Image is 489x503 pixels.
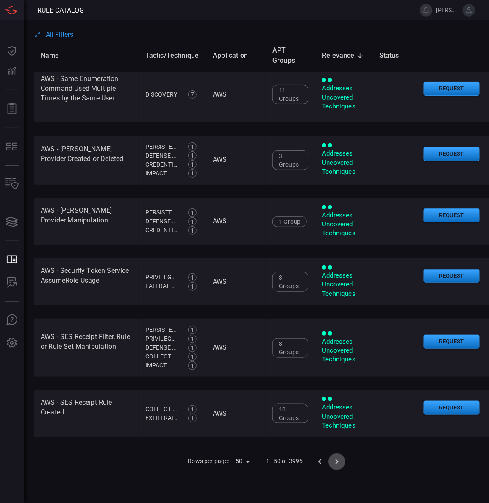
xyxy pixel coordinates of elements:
[206,67,266,122] td: AWS
[145,169,179,178] div: Impact
[188,160,197,169] div: 1
[34,319,139,377] td: AWS - SES Receipt Filter, Rule or Rule Set Manipulation
[34,31,73,39] button: All Filters
[145,208,179,217] div: Persistence
[145,325,179,334] div: Persistence
[266,39,315,72] th: APT Groups
[322,211,366,238] div: Addresses Uncovered Techniques
[188,353,197,361] div: 1
[206,390,266,437] td: AWS
[2,212,22,232] button: Cards
[145,151,179,160] div: Defense Evasion
[188,151,197,160] div: 1
[188,326,197,334] div: 1
[34,67,139,122] td: AWS - Same Enumeration Command Used Multiple Times by the Same User
[34,390,139,437] td: AWS - SES Receipt Rule Created
[145,282,179,291] div: Lateral Movement
[206,198,266,245] td: AWS
[2,272,22,293] button: ALERT ANALYSIS
[188,208,197,217] div: 1
[145,142,179,151] div: Persistence
[34,198,139,245] td: AWS - [PERSON_NAME] Provider Manipulation
[2,61,22,81] button: Detections
[272,150,308,170] div: 3 Groups
[145,273,179,282] div: Privilege Escalation
[322,84,366,111] div: Addresses Uncovered Techniques
[188,457,229,466] p: Rows per page:
[328,453,345,470] button: Go to next page
[379,50,410,61] span: Status
[272,85,308,104] div: 11 Groups
[322,271,366,298] div: Addresses Uncovered Techniques
[188,90,197,99] div: 7
[37,6,84,14] span: Rule Catalog
[145,405,179,414] div: Collection
[424,147,480,161] button: Request
[2,136,22,157] button: MITRE - Detection Posture
[145,343,179,352] div: Defense Evasion
[2,41,22,61] button: Dashboard
[145,90,179,99] div: Discovery
[206,136,266,185] td: AWS
[206,319,266,377] td: AWS
[2,333,22,353] button: Preferences
[2,174,22,195] button: Inventory
[436,7,459,14] span: [PERSON_NAME][EMAIL_ADDRESS][PERSON_NAME][DOMAIN_NAME]
[213,50,259,61] span: Application
[424,82,480,96] button: Request
[145,226,179,235] div: Credential Access
[2,250,22,270] button: Rule Catalog
[188,217,197,226] div: 1
[188,335,197,343] div: 1
[188,414,197,422] div: 1
[34,258,139,305] td: AWS - Security Token Service AssumeRole Usage
[145,160,179,169] div: Credential Access
[145,414,179,422] div: Exfiltration
[139,39,206,72] th: Tactic/Technique
[145,361,179,370] div: Impact
[34,136,139,185] td: AWS - [PERSON_NAME] Provider Created or Deleted
[322,149,366,176] div: Addresses Uncovered Techniques
[2,99,22,119] button: Reports
[188,361,197,370] div: 1
[188,405,197,414] div: 1
[188,344,197,352] div: 1
[188,226,197,235] div: 1
[424,335,480,349] button: Request
[272,404,308,423] div: 10 Groups
[272,216,307,227] div: 1 Group
[188,273,197,282] div: 1
[272,338,308,358] div: 8 Groups
[145,352,179,361] div: Collection
[424,208,480,222] button: Request
[322,50,366,61] span: Relevance
[145,217,179,226] div: Defense Evasion
[424,269,480,283] button: Request
[322,403,366,430] div: Addresses Uncovered Techniques
[424,401,480,415] button: Request
[2,310,22,331] button: Ask Us A Question
[206,258,266,305] td: AWS
[41,50,70,61] span: Name
[188,282,197,291] div: 1
[46,31,73,39] span: All Filters
[145,334,179,343] div: Privilege Escalation
[272,272,308,292] div: 3 Groups
[188,142,197,151] div: 1
[267,457,303,466] p: 1–50 of 3996
[322,337,366,364] div: Addresses Uncovered Techniques
[188,169,197,178] div: 1
[233,456,253,468] div: 50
